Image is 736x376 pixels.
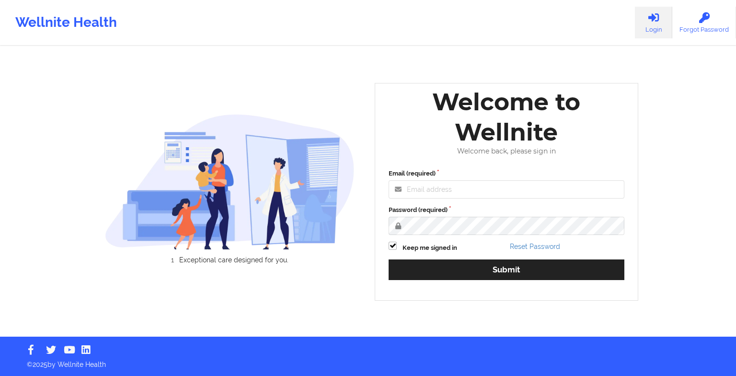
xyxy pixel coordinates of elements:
div: Welcome back, please sign in [382,147,631,155]
p: © 2025 by Wellnite Health [20,353,716,369]
label: Email (required) [389,169,624,178]
label: Password (required) [389,205,624,215]
a: Login [635,7,672,38]
button: Submit [389,259,624,280]
li: Exceptional care designed for you. [113,256,355,264]
a: Reset Password [510,243,560,250]
input: Email address [389,180,624,199]
img: wellnite-auth-hero_200.c722682e.png [105,114,355,249]
div: Welcome to Wellnite [382,87,631,147]
a: Forgot Password [672,7,736,38]
label: Keep me signed in [402,243,457,253]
